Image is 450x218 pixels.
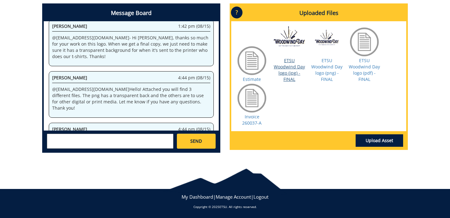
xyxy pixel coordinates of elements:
[242,114,262,126] a: Invoice 260037-A
[274,57,305,82] a: ETSU Woodwind Day logo (jpg) - FINAL
[231,7,242,18] p: ?
[52,86,210,111] p: @ [EMAIL_ADDRESS][DOMAIN_NAME] Hello! Attached you will find 3 different files. The png has a tra...
[253,194,268,200] a: Logout
[231,5,406,21] h4: Uploaded Files
[52,126,87,132] span: [PERSON_NAME]
[311,57,342,82] a: ETSU Woodwind Day logo (png) - FINAL
[47,134,173,149] textarea: messageToSend
[349,57,380,82] a: ETSU Woodwind Day logo (pdf) - FINAL
[190,138,202,144] span: SEND
[356,134,403,147] a: Upload Asset
[52,75,87,81] span: [PERSON_NAME]
[44,5,219,21] h4: Message Board
[178,23,210,29] span: 1:42 pm (08/15)
[178,75,210,81] span: 4:44 pm (08/15)
[219,205,227,209] a: ETSU
[182,194,213,200] a: My Dashboard
[243,76,261,82] a: Estimate
[52,35,210,60] p: @ [EMAIL_ADDRESS][DOMAIN_NAME] - Hi [PERSON_NAME], thanks so much for your work on this logo. Whe...
[216,194,251,200] a: Manage Account
[52,23,87,29] span: [PERSON_NAME]
[177,134,216,149] a: SEND
[178,126,210,132] span: 4:44 pm (08/15)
